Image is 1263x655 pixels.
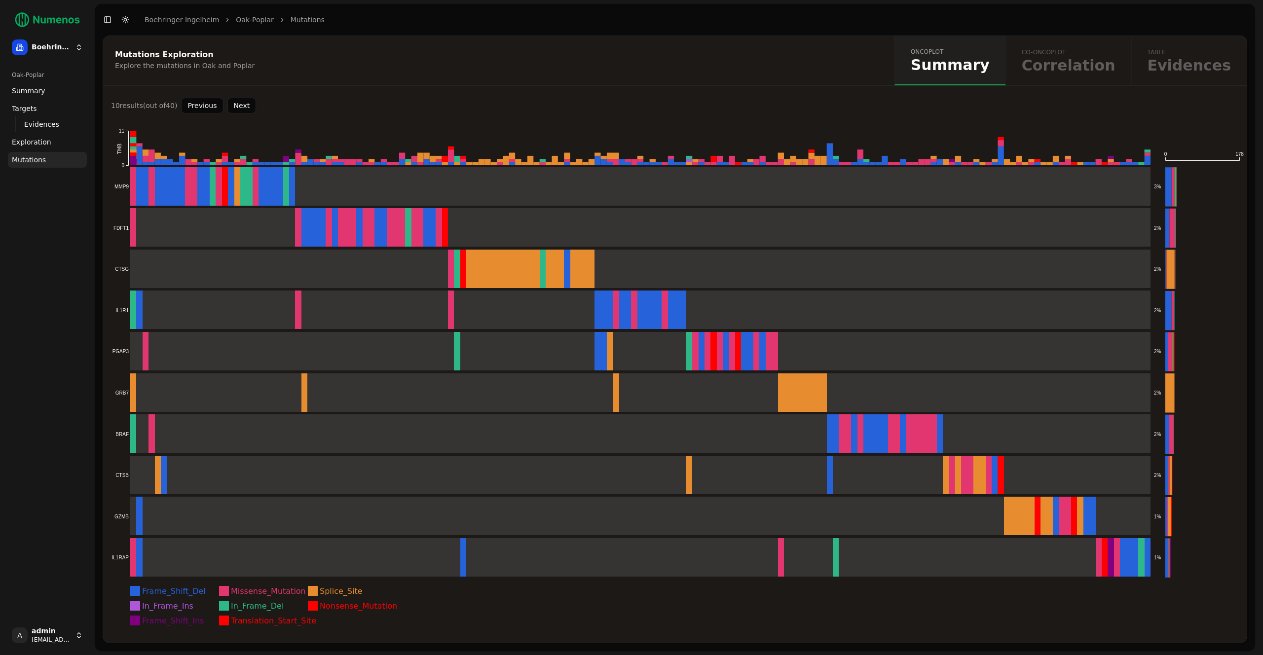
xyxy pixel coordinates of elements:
button: Boehringer Ingelheim [8,36,87,59]
button: Next [227,98,257,113]
button: Aadmin[EMAIL_ADDRESS] [8,623,87,647]
span: [EMAIL_ADDRESS] [32,636,71,644]
a: oncoplotSummary [894,36,1005,85]
text: 0 [121,163,124,168]
span: Exploration [12,137,51,147]
text: 0 [1164,151,1167,157]
text: Frame_Shift_Del [142,586,206,596]
span: oncoplot [911,48,990,56]
a: IL1R1 [108,291,1151,329]
a: CTSG [108,250,1151,289]
text: Translation_Start_Site [230,616,316,626]
text: 11 [119,128,125,134]
span: Summary [911,58,990,73]
img: Numenos [8,8,87,32]
a: IL1RAP [108,538,1151,577]
nav: breadcrumb [145,15,325,25]
a: PGAP3 [108,332,1151,371]
a: Mutations [8,152,87,168]
text: 1% [1154,514,1161,519]
a: BRAF [108,414,1151,453]
a: FDFT1 [108,208,1151,247]
text: Missense_Mutation [231,586,306,596]
text: 2% [1154,390,1161,396]
span: Targets [12,104,37,113]
text: 1% [1154,555,1161,560]
text: In_Frame_Ins [142,601,193,611]
a: Summary [8,83,87,99]
button: Toggle Sidebar [101,13,114,27]
text: 2% [1154,225,1161,231]
span: 10 result s [111,102,143,109]
text: 2% [1154,432,1161,437]
a: Exploration [8,134,87,150]
a: Boehringer Ingelheim [145,15,219,25]
text: 2% [1154,266,1161,272]
text: 2% [1154,349,1161,354]
a: Mutations [291,15,325,25]
div: Explore the mutations in Oak and Poplar [115,61,880,71]
span: Summary [12,86,45,96]
a: Targets [8,101,87,116]
span: admin [32,627,71,636]
text: Nonsense_Mutation [320,601,397,611]
text: In_Frame_Del [231,601,284,611]
a: Evidences [20,117,75,131]
text: 178 [1235,151,1244,157]
text: Splice_Site [320,586,363,596]
span: Evidences [24,119,59,129]
text: TMB [117,144,122,155]
div: Oak-Poplar [8,67,87,83]
span: Boehringer Ingelheim [32,43,71,52]
a: Oak-Poplar [236,15,273,25]
button: Toggle Dark Mode [118,13,132,27]
span: (out of 40 ) [143,102,178,109]
a: MMP9 [108,167,1151,206]
text: 2% [1154,473,1161,478]
div: Mutations Exploration [115,51,880,59]
a: CTSB [108,456,1151,495]
text: Frame_Shift_Ins [142,616,204,626]
span: A [12,627,28,643]
text: 3% [1154,184,1161,189]
a: GRB7 [108,373,1151,412]
text: 2% [1154,308,1161,313]
a: GZMB [108,497,1151,536]
span: Mutations [12,155,46,165]
button: Previous [181,98,223,113]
